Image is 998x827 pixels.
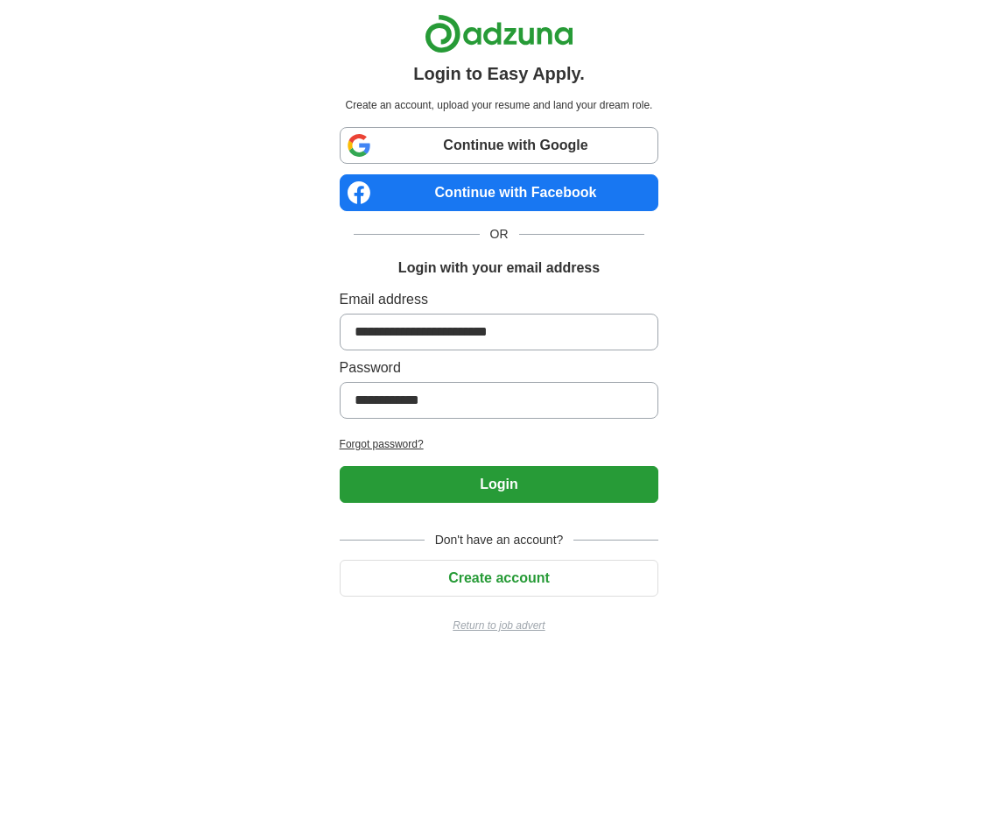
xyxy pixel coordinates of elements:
span: Don't have an account? [425,531,574,549]
a: Continue with Google [340,127,659,164]
a: Return to job advert [340,618,659,633]
h1: Login with your email address [398,258,600,279]
button: Create account [340,560,659,597]
h1: Login to Easy Apply. [413,60,585,87]
a: Continue with Facebook [340,174,659,211]
label: Email address [340,289,659,310]
button: Login [340,466,659,503]
a: Create account [340,570,659,585]
img: Adzuna logo [425,14,573,53]
a: Forgot password? [340,436,659,452]
span: OR [480,225,519,244]
p: Create an account, upload your resume and land your dream role. [343,97,656,113]
label: Password [340,357,659,378]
